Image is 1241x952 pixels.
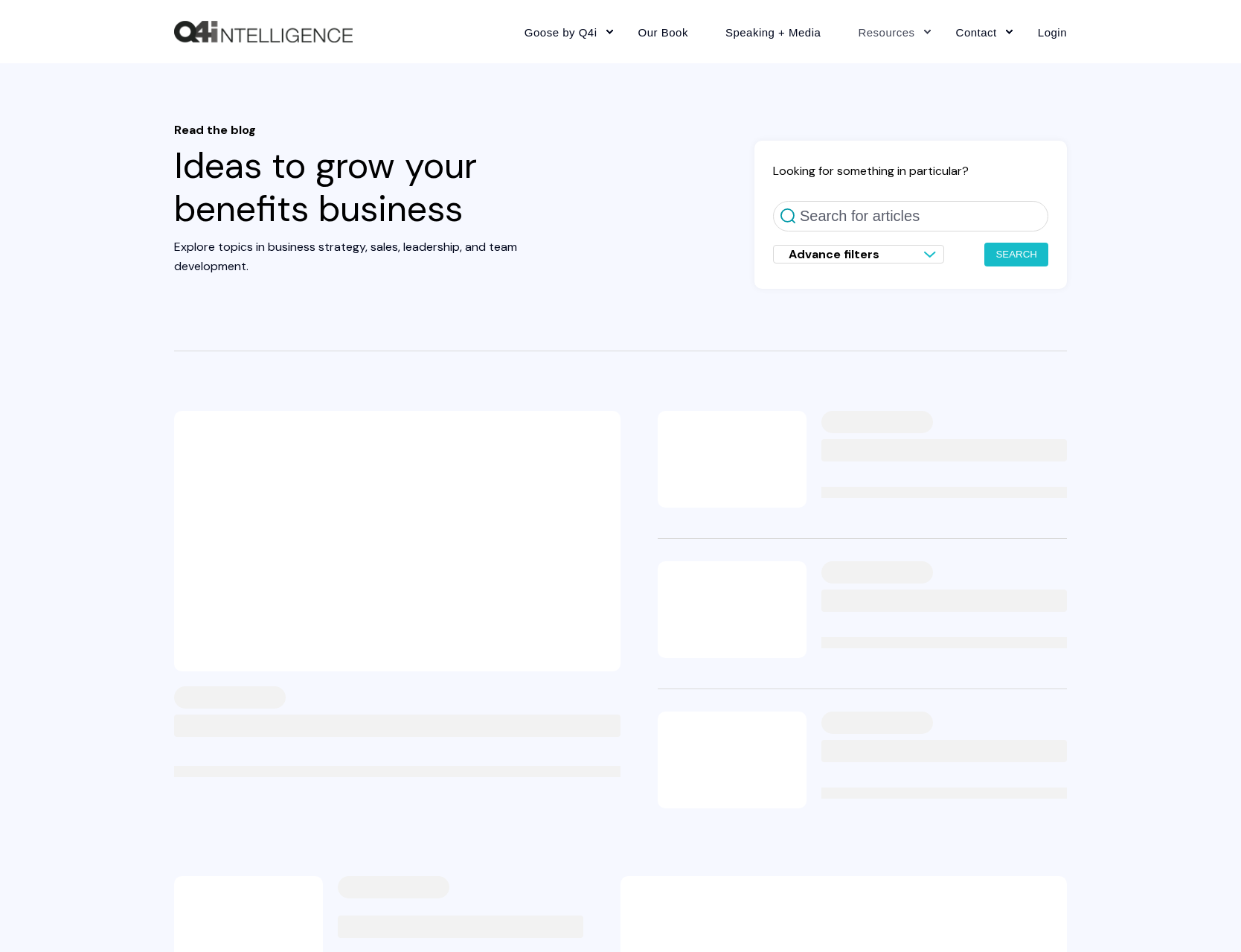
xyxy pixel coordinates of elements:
a: Back to Home [174,21,353,43]
span: Advance filters [789,246,879,262]
span: Read the blog [174,123,583,137]
button: Search [984,243,1048,266]
input: Search for articles [773,201,1048,231]
h2: Looking for something in particular? [773,163,1048,179]
img: Q4intelligence, LLC logo [174,21,353,43]
h1: Ideas to grow your benefits business [174,123,583,230]
span: Explore topics in business strategy, sales, leadership, and team development. [174,239,517,274]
